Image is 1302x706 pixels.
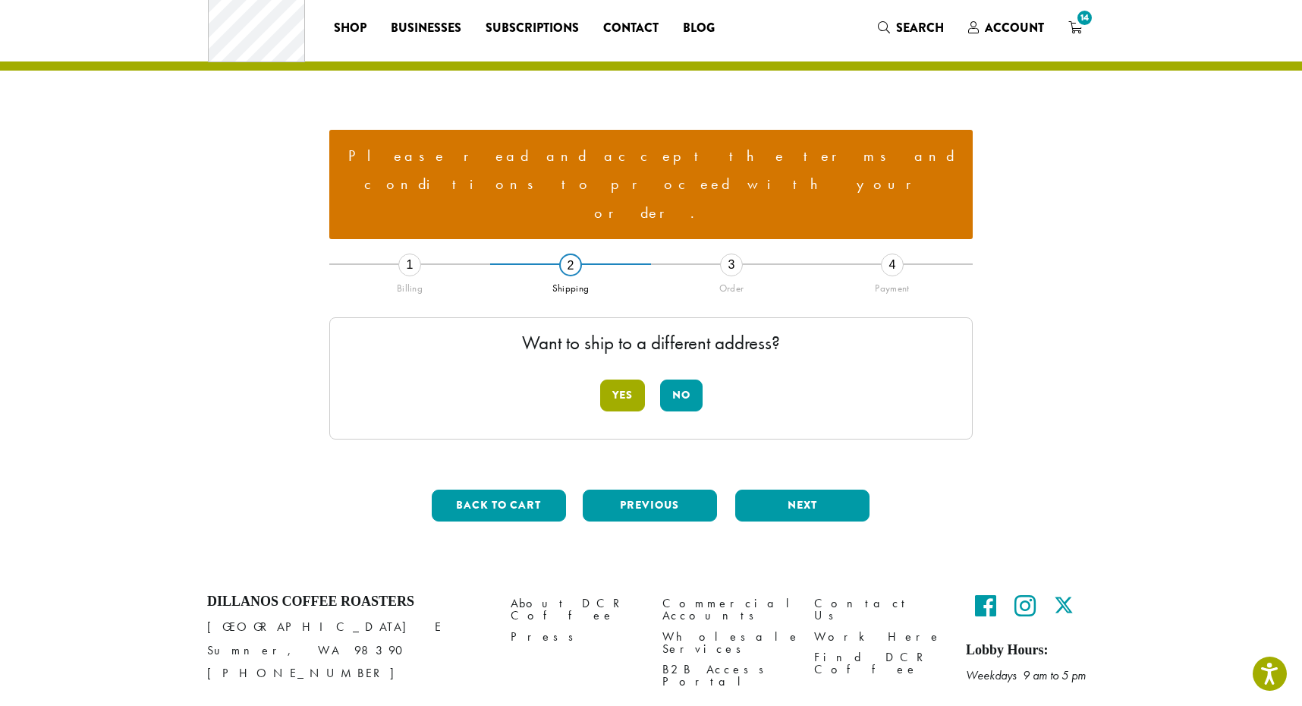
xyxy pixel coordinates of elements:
[660,380,703,411] button: No
[720,254,743,276] div: 3
[662,626,791,659] a: Wholesale Services
[866,15,956,40] a: Search
[345,333,957,352] p: Want to ship to a different address?
[559,254,582,276] div: 2
[812,276,973,295] div: Payment
[322,16,379,40] a: Shop
[391,19,461,38] span: Businesses
[814,594,943,626] a: Contact Us
[1074,8,1095,28] span: 14
[985,19,1044,36] span: Account
[814,647,943,679] a: Find DCR Coffee
[207,616,488,684] p: [GEOGRAPHIC_DATA] E Sumner, WA 98390 [PHONE_NUMBER]
[651,276,812,295] div: Order
[432,490,566,522] button: Back to cart
[398,254,421,276] div: 1
[334,19,366,38] span: Shop
[814,626,943,647] a: Work Here
[511,594,640,626] a: About DCR Coffee
[600,380,645,411] button: Yes
[603,19,659,38] span: Contact
[490,276,651,295] div: Shipping
[966,642,1095,659] h5: Lobby Hours:
[966,667,1086,683] em: Weekdays 9 am to 5 pm
[583,490,717,522] button: Previous
[341,142,961,228] li: Please read and accept the terms and conditions to proceed with your order.
[662,594,791,626] a: Commercial Accounts
[329,276,490,295] div: Billing
[207,594,488,610] h4: Dillanos Coffee Roasters
[486,19,579,38] span: Subscriptions
[735,490,870,522] button: Next
[683,19,715,38] span: Blog
[896,19,944,36] span: Search
[511,626,640,647] a: Press
[662,659,791,692] a: B2B Access Portal
[881,254,904,276] div: 4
